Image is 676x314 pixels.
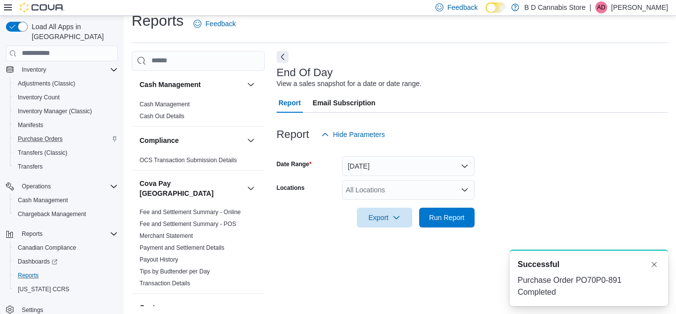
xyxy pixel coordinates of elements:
span: Washington CCRS [14,283,118,295]
a: Reports [14,269,43,281]
button: Compliance [245,135,257,146]
span: Transfers [18,163,43,171]
a: Payout History [140,256,178,263]
span: AD [597,1,606,13]
span: Inventory [18,64,118,76]
button: Purchase Orders [10,132,122,146]
button: Cash Management [245,79,257,90]
p: B D Cannabis Store [524,1,585,13]
button: Next [277,51,289,63]
a: Transfers (Classic) [14,147,71,159]
span: Chargeback Management [14,208,118,220]
span: Load All Apps in [GEOGRAPHIC_DATA] [28,22,118,42]
span: Chargeback Management [18,210,86,218]
span: Inventory Count [18,93,60,101]
div: Compliance [132,154,265,170]
button: Manifests [10,118,122,132]
button: Inventory Count [10,90,122,104]
span: Feedback [447,2,478,12]
div: Notification [518,259,660,270]
button: Inventory [2,63,122,77]
span: Operations [18,180,118,192]
a: Transaction Details [140,280,190,287]
a: Cash Management [140,101,190,108]
h3: Report [277,129,309,140]
button: Cova Pay [GEOGRAPHIC_DATA] [140,179,243,198]
button: Customer [245,302,257,314]
button: Cash Management [140,80,243,90]
button: Open list of options [461,186,469,194]
span: Inventory [22,66,46,74]
button: Canadian Compliance [10,241,122,255]
a: Canadian Compliance [14,242,80,254]
h3: Customer [140,303,172,313]
label: Locations [277,184,305,192]
a: OCS Transaction Submission Details [140,157,237,164]
a: Transfers [14,161,47,173]
a: Dashboards [10,255,122,269]
span: Reports [18,271,39,279]
a: Cash Out Details [140,113,185,120]
button: Reports [18,228,47,240]
span: Merchant Statement [140,232,193,240]
button: Customer [140,303,243,313]
button: [US_STATE] CCRS [10,282,122,296]
button: Export [357,208,412,227]
button: Operations [2,179,122,193]
button: Reports [10,269,122,282]
span: Hide Parameters [333,130,385,139]
span: Cash Out Details [140,112,185,120]
div: View a sales snapshot for a date or date range. [277,79,422,89]
span: Dashboards [18,258,57,266]
a: Purchase Orders [14,133,67,145]
a: Fee and Settlement Summary - Online [140,209,241,216]
span: Fee and Settlement Summary - POS [140,220,236,228]
span: [US_STATE] CCRS [18,285,69,293]
a: Inventory Count [14,91,64,103]
p: | [589,1,591,13]
button: Dismiss toast [648,259,660,270]
span: Purchase Orders [18,135,63,143]
span: Email Subscription [313,93,376,113]
button: Compliance [140,135,243,145]
span: Inventory Count [14,91,118,103]
h3: End Of Day [277,67,333,79]
span: Canadian Compliance [14,242,118,254]
button: Transfers [10,160,122,174]
a: Chargeback Management [14,208,90,220]
span: Manifests [14,119,118,131]
a: [US_STATE] CCRS [14,283,73,295]
a: Merchant Statement [140,232,193,239]
span: Feedback [205,19,236,29]
span: Successful [518,259,559,270]
span: Adjustments (Classic) [14,78,118,90]
span: Transfers (Classic) [18,149,67,157]
div: Cash Management [132,98,265,126]
button: Inventory [18,64,50,76]
span: Dashboards [14,256,118,268]
input: Dark Mode [485,2,506,13]
span: Cash Management [14,194,118,206]
button: Transfers (Classic) [10,146,122,160]
button: Reports [2,227,122,241]
span: Inventory Manager (Classic) [14,105,118,117]
span: Manifests [18,121,43,129]
button: Hide Parameters [317,125,389,144]
span: Reports [14,269,118,281]
button: Cash Management [10,193,122,207]
span: Cash Management [140,100,190,108]
button: Inventory Manager (Classic) [10,104,122,118]
a: Manifests [14,119,47,131]
label: Date Range [277,160,312,168]
button: [DATE] [342,156,475,176]
button: Adjustments (Classic) [10,77,122,90]
span: Fee and Settlement Summary - Online [140,208,241,216]
span: Export [363,208,406,227]
span: Report [279,93,301,113]
a: Fee and Settlement Summary - POS [140,221,236,227]
h1: Reports [132,11,184,31]
a: Payment and Settlement Details [140,244,224,251]
h3: Compliance [140,135,179,145]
